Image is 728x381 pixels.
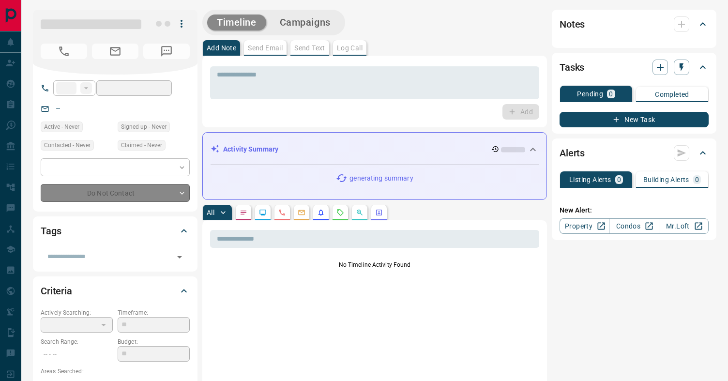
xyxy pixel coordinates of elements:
[210,260,539,269] p: No Timeline Activity Found
[349,173,413,183] p: generating summary
[143,44,190,59] span: No Number
[569,176,611,183] p: Listing Alerts
[560,13,709,36] div: Notes
[270,15,340,30] button: Campaigns
[336,209,344,216] svg: Requests
[173,250,186,264] button: Open
[207,209,214,216] p: All
[41,346,113,362] p: -- - --
[560,141,709,165] div: Alerts
[577,91,603,97] p: Pending
[375,209,383,216] svg: Agent Actions
[121,140,162,150] span: Claimed - Never
[118,308,190,317] p: Timeframe:
[560,16,585,32] h2: Notes
[298,209,305,216] svg: Emails
[44,140,91,150] span: Contacted - Never
[317,209,325,216] svg: Listing Alerts
[41,337,113,346] p: Search Range:
[92,44,138,59] span: No Email
[44,122,79,132] span: Active - Never
[41,44,87,59] span: No Number
[207,15,266,30] button: Timeline
[240,209,247,216] svg: Notes
[560,145,585,161] h2: Alerts
[41,283,72,299] h2: Criteria
[659,218,709,234] a: Mr.Loft
[121,122,167,132] span: Signed up - Never
[356,209,364,216] svg: Opportunities
[655,91,689,98] p: Completed
[643,176,689,183] p: Building Alerts
[560,112,709,127] button: New Task
[609,218,659,234] a: Condos
[211,140,539,158] div: Activity Summary
[560,218,609,234] a: Property
[560,60,584,75] h2: Tasks
[278,209,286,216] svg: Calls
[259,209,267,216] svg: Lead Browsing Activity
[223,144,278,154] p: Activity Summary
[41,223,61,239] h2: Tags
[609,91,613,97] p: 0
[41,367,190,376] p: Areas Searched:
[617,176,621,183] p: 0
[41,308,113,317] p: Actively Searching:
[41,219,190,243] div: Tags
[41,279,190,303] div: Criteria
[118,337,190,346] p: Budget:
[41,184,190,202] div: Do Not Contact
[56,105,60,112] a: --
[207,45,236,51] p: Add Note
[695,176,699,183] p: 0
[560,205,709,215] p: New Alert:
[560,56,709,79] div: Tasks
